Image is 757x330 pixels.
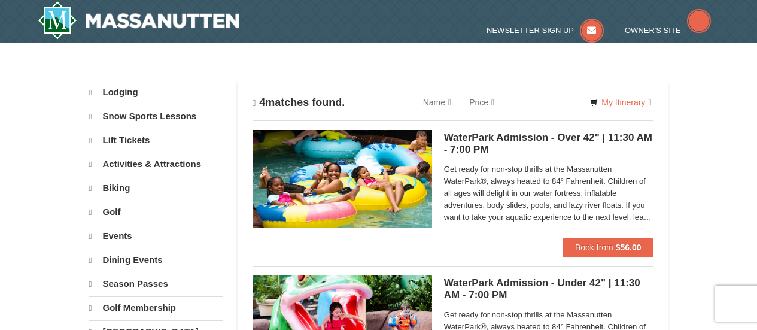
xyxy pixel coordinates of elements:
a: Name [414,90,460,114]
span: Owner's Site [625,26,681,35]
a: Newsletter Sign Up [487,26,604,35]
a: Snow Sports Lessons [89,105,223,128]
button: Book from $56.00 [563,238,653,257]
img: 6619917-1560-394ba125.jpg [253,130,432,228]
a: Golf [89,201,223,223]
strong: $56.00 [616,243,642,252]
a: Massanutten Resort [38,1,240,40]
span: Book from [575,243,613,252]
img: Massanutten Resort Logo [38,1,240,40]
a: Lift Tickets [89,129,223,152]
a: Activities & Attractions [89,153,223,175]
a: Owner's Site [625,26,711,35]
h5: WaterPark Admission - Under 42" | 11:30 AM - 7:00 PM [444,277,653,301]
a: Dining Events [89,249,223,271]
a: Biking [89,177,223,199]
a: Events [89,225,223,247]
a: Lodging [89,81,223,104]
a: Season Passes [89,273,223,295]
h5: WaterPark Admission - Over 42" | 11:30 AM - 7:00 PM [444,132,653,156]
a: Golf Membership [89,296,223,319]
a: Price [460,90,503,114]
a: My Itinerary [582,93,659,111]
span: Get ready for non-stop thrills at the Massanutten WaterPark®, always heated to 84° Fahrenheit. Ch... [444,164,653,223]
span: Newsletter Sign Up [487,26,574,35]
